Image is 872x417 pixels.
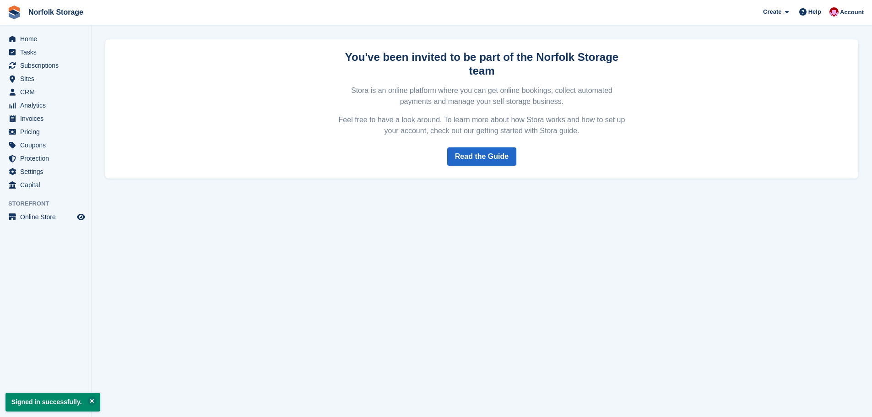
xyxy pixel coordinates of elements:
[76,211,87,222] a: Preview store
[7,5,21,19] img: stora-icon-8386f47178a22dfd0bd8f6a31ec36ba5ce8667c1dd55bd0f319d3a0aa187defe.svg
[20,179,75,191] span: Capital
[5,139,87,152] a: menu
[337,114,627,136] p: Feel free to have a look around. To learn more about how Stora works and how to set up your accou...
[20,86,75,98] span: CRM
[5,125,87,138] a: menu
[20,72,75,85] span: Sites
[5,86,87,98] a: menu
[5,59,87,72] a: menu
[763,7,781,16] span: Create
[5,179,87,191] a: menu
[5,32,87,45] a: menu
[337,85,627,107] p: Stora is an online platform where you can get online bookings, collect automated payments and man...
[829,7,839,16] img: Sharon McCrory
[5,393,100,412] p: Signed in successfully.
[20,99,75,112] span: Analytics
[20,46,75,59] span: Tasks
[5,152,87,165] a: menu
[447,147,516,166] a: Read the Guide
[5,211,87,223] a: menu
[8,199,91,208] span: Storefront
[5,112,87,125] a: menu
[20,32,75,45] span: Home
[840,8,864,17] span: Account
[20,139,75,152] span: Coupons
[345,51,618,77] strong: You've been invited to be part of the Norfolk Storage team
[25,5,87,20] a: Norfolk Storage
[808,7,821,16] span: Help
[5,72,87,85] a: menu
[20,59,75,72] span: Subscriptions
[5,99,87,112] a: menu
[5,165,87,178] a: menu
[20,112,75,125] span: Invoices
[5,46,87,59] a: menu
[20,125,75,138] span: Pricing
[20,152,75,165] span: Protection
[20,165,75,178] span: Settings
[20,211,75,223] span: Online Store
